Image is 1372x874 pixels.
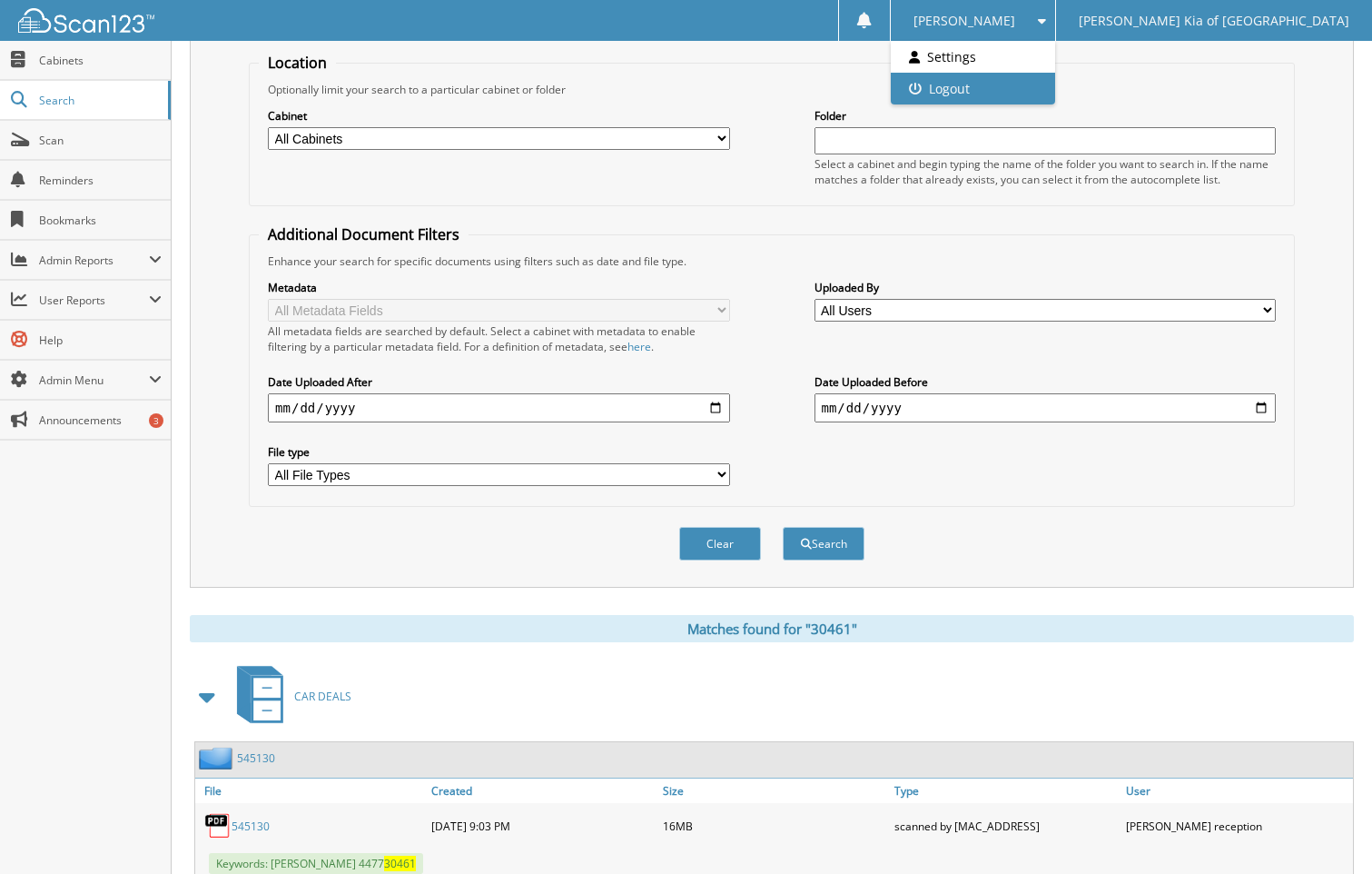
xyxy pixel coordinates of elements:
a: Size [658,779,890,803]
span: 30461 [384,856,416,871]
span: Scan [39,133,162,148]
span: Keywords: [PERSON_NAME] 4477 [209,853,423,874]
label: Metadata [268,280,729,295]
span: Reminders [39,173,162,188]
button: Clear [679,527,761,561]
a: Created [427,779,658,803]
a: CAR DEALS [226,660,351,732]
div: scanned by [MAC_ADDRESS] [890,808,1121,844]
div: 3 [149,413,163,428]
span: Cabinets [39,53,162,68]
label: Cabinet [268,108,729,124]
div: 16MB [658,808,890,844]
button: Search [783,527,864,561]
label: Folder [814,108,1276,124]
a: 545130 [232,819,270,834]
input: start [268,393,729,422]
span: Help [39,333,162,348]
span: [PERSON_NAME] [913,15,1015,26]
span: Announcements [39,412,162,428]
legend: Additional Document Filters [259,224,469,244]
span: Bookmarks [39,213,162,228]
span: CAR DEALS [294,689,351,704]
a: Type [890,779,1121,803]
img: folder2.png [199,747,237,770]
input: end [814,393,1276,422]
label: Date Uploaded After [268,374,729,390]
span: [PERSON_NAME] Kia of [GEOGRAPHIC_DATA] [1079,15,1349,26]
div: Optionally limit your search to a particular cabinet or folder [259,82,1285,97]
a: Settings [891,41,1055,73]
label: Date Uploaded Before [814,374,1276,390]
div: [DATE] 9:03 PM [427,808,658,844]
img: scan123-logo-white.svg [18,8,154,33]
div: Enhance your search for specific documents using filters such as date and file type. [259,253,1285,269]
a: User [1121,779,1353,803]
legend: Location [259,53,336,73]
span: Search [39,93,159,108]
div: Select a cabinet and begin typing the name of the folder you want to search in. If the name match... [814,156,1276,187]
span: Admin Reports [39,253,149,268]
div: [PERSON_NAME] reception [1121,808,1353,844]
span: Admin Menu [39,372,149,388]
div: Matches found for "30461" [190,615,1354,642]
a: 545130 [237,750,275,766]
a: here [627,339,651,354]
div: All metadata fields are searched by default. Select a cabinet with metadata to enable filtering b... [268,323,729,354]
a: Logout [891,73,1055,104]
a: File [195,779,427,803]
span: User Reports [39,293,149,308]
label: Uploaded By [814,280,1276,295]
img: PDF.png [204,812,232,839]
label: File type [268,444,729,460]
